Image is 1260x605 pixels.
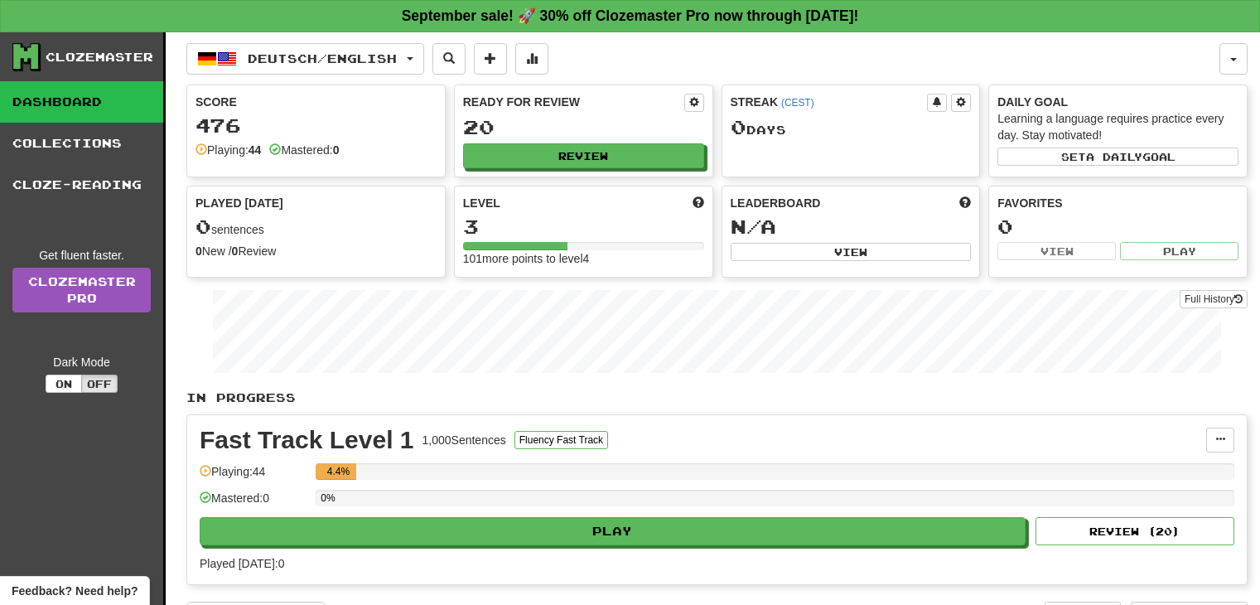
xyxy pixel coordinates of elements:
span: Played [DATE] [196,195,283,211]
div: 3 [463,216,704,237]
div: 1,000 Sentences [422,432,506,448]
button: Deutsch/English [186,43,424,75]
p: In Progress [186,390,1248,406]
div: Mastered: 0 [200,490,307,517]
span: Deutsch / English [248,51,397,65]
button: View [731,243,972,261]
div: sentences [196,216,437,238]
button: Fluency Fast Track [514,431,608,449]
button: View [997,242,1116,260]
button: Seta dailygoal [997,148,1238,166]
strong: 0 [333,143,340,157]
span: Open feedback widget [12,583,138,599]
strong: 0 [232,244,239,258]
div: Get fluent faster. [12,247,151,264]
div: New / Review [196,243,437,259]
span: 0 [196,215,211,238]
div: Streak [731,94,928,110]
div: Playing: [196,142,261,158]
div: Dark Mode [12,354,151,370]
a: (CEST) [781,97,814,109]
div: 101 more points to level 4 [463,250,704,267]
button: Play [1120,242,1238,260]
a: ClozemasterPro [12,268,151,312]
div: Mastered: [269,142,339,158]
div: 20 [463,117,704,138]
strong: 44 [249,143,262,157]
div: Clozemaster [46,49,153,65]
span: Level [463,195,500,211]
div: 0 [997,216,1238,237]
strong: September sale! 🚀 30% off Clozemaster Pro now through [DATE]! [402,7,859,24]
span: Leaderboard [731,195,821,211]
button: On [46,375,82,393]
strong: 0 [196,244,202,258]
div: Learning a language requires practice every day. Stay motivated! [997,110,1238,143]
div: 4.4% [321,463,356,480]
div: Favorites [997,195,1238,211]
div: 476 [196,115,437,136]
div: Fast Track Level 1 [200,428,414,453]
button: Off [81,375,118,393]
button: Full History [1180,290,1248,308]
span: Played [DATE]: 0 [200,557,284,570]
span: a daily [1086,151,1142,162]
button: Review [463,143,704,168]
span: Score more points to level up [693,195,704,211]
div: Score [196,94,437,110]
button: Review (20) [1036,517,1234,545]
button: Search sentences [432,43,466,75]
span: 0 [731,115,746,138]
div: Ready for Review [463,94,684,110]
button: Add sentence to collection [474,43,507,75]
div: Playing: 44 [200,463,307,491]
span: This week in points, UTC [959,195,971,211]
span: N/A [731,215,776,238]
div: Daily Goal [997,94,1238,110]
button: More stats [515,43,548,75]
button: Play [200,517,1026,545]
div: Day s [731,117,972,138]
